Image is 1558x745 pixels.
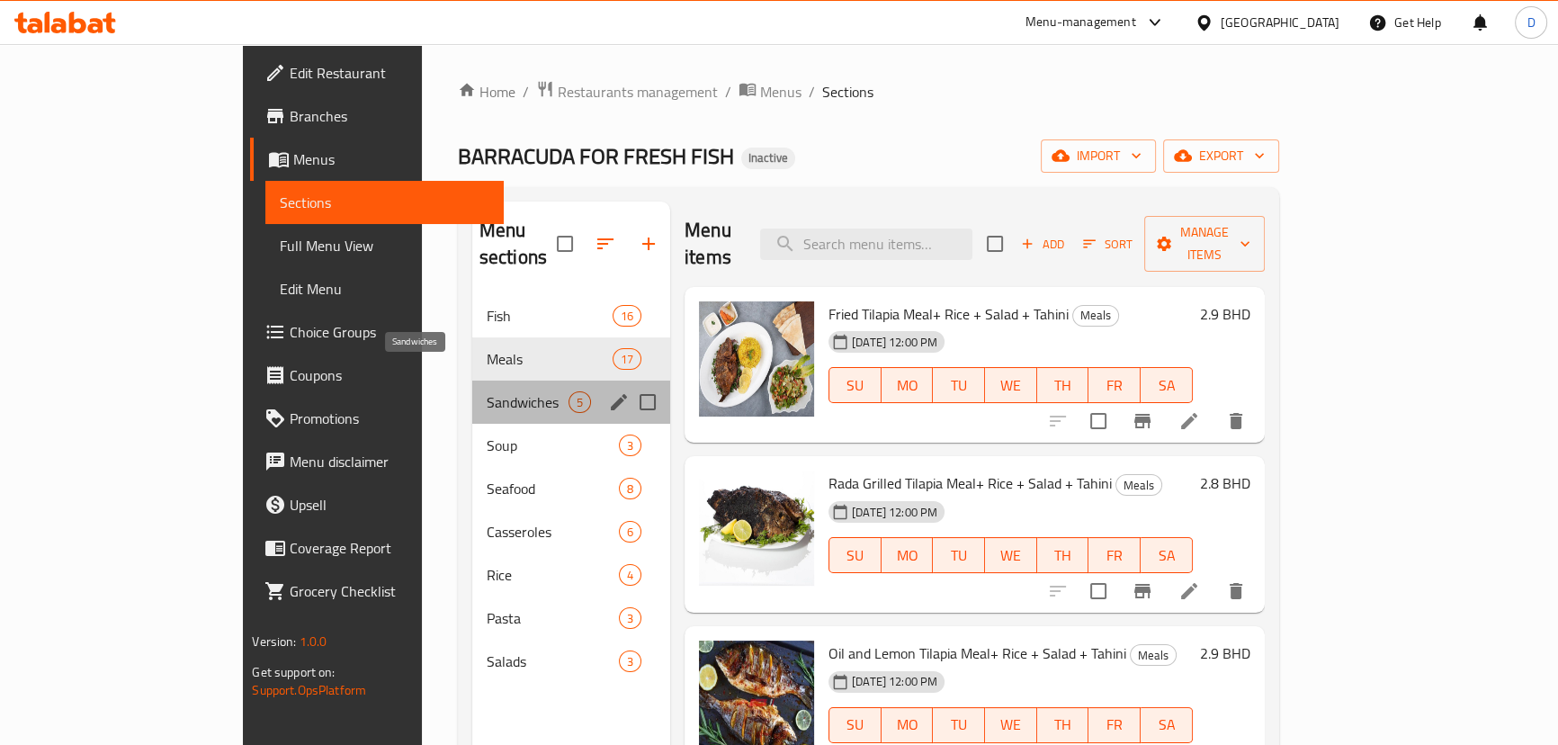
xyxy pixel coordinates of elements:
span: Version: [252,630,296,653]
button: SU [828,367,882,403]
span: Inactive [741,150,795,166]
a: Coupons [250,354,503,397]
button: WE [985,367,1037,403]
span: Sort items [1071,230,1144,258]
li: / [523,81,529,103]
a: Edit Restaurant [250,51,503,94]
span: Meals [1116,475,1161,496]
span: WE [992,712,1030,738]
span: Rice [487,564,619,586]
span: Edit Menu [280,278,488,300]
button: SA [1141,367,1193,403]
a: Branches [250,94,503,138]
img: Fried Tilapia Meal+ Rice + Salad + Tahini [699,301,814,417]
input: search [760,229,972,260]
span: Select section [976,225,1014,263]
span: 5 [569,394,590,411]
span: D [1527,13,1535,32]
button: delete [1214,570,1258,613]
button: TU [933,707,985,743]
span: Grocery Checklist [290,580,488,602]
span: 3 [620,653,640,670]
h2: Menu sections [479,217,557,271]
span: export [1177,145,1265,167]
div: Casseroles6 [472,510,670,553]
span: Menus [760,81,801,103]
span: 6 [620,524,640,541]
h6: 2.9 BHD [1200,301,1250,327]
span: BARRACUDA FOR FRESH FISH [458,136,734,176]
div: items [569,391,591,413]
a: Coverage Report [250,526,503,570]
span: Meals [1131,645,1176,666]
div: Inactive [741,148,795,169]
span: Branches [290,105,488,127]
h6: 2.8 BHD [1200,471,1250,496]
a: Restaurants management [536,80,718,103]
span: Casseroles [487,521,619,543]
button: TH [1037,367,1089,403]
div: Sandwiches5edit [472,381,670,424]
button: Branch-specific-item [1121,570,1164,613]
span: Select all sections [546,225,584,263]
button: WE [985,537,1037,573]
button: import [1041,139,1156,173]
div: Meals17 [472,337,670,381]
nav: breadcrumb [458,80,1279,103]
div: Meals [1115,474,1162,496]
nav: Menu sections [472,287,670,690]
span: FR [1096,543,1133,569]
span: Full Menu View [280,235,488,256]
span: [DATE] 12:00 PM [845,334,945,351]
span: MO [889,543,927,569]
span: TH [1044,543,1082,569]
span: SA [1148,543,1186,569]
button: SA [1141,537,1193,573]
button: FR [1088,367,1141,403]
button: MO [882,707,934,743]
span: Menus [293,148,488,170]
span: Sandwiches [487,391,569,413]
span: FR [1096,372,1133,399]
a: Full Menu View [265,224,503,267]
div: Fish16 [472,294,670,337]
span: Manage items [1159,221,1250,266]
button: TU [933,367,985,403]
li: / [725,81,731,103]
span: Meals [487,348,613,370]
button: Add section [627,222,670,265]
div: items [619,651,641,672]
span: Pasta [487,607,619,629]
button: SA [1141,707,1193,743]
button: SU [828,707,882,743]
button: MO [882,367,934,403]
div: items [619,435,641,456]
a: Choice Groups [250,310,503,354]
span: import [1055,145,1142,167]
span: Sort sections [584,222,627,265]
span: Select to update [1079,402,1117,440]
button: TH [1037,707,1089,743]
span: 17 [613,351,640,368]
li: / [809,81,815,103]
span: Fish [487,305,613,327]
span: Restaurants management [558,81,718,103]
span: Soup [487,435,619,456]
span: Add [1018,234,1067,255]
div: items [619,564,641,586]
span: MO [889,372,927,399]
a: Menus [739,80,801,103]
span: [DATE] 12:00 PM [845,504,945,521]
span: TU [940,372,978,399]
span: SA [1148,372,1186,399]
button: FR [1088,707,1141,743]
div: items [619,521,641,543]
div: Pasta3 [472,597,670,640]
span: Select to update [1079,572,1117,610]
span: SU [837,372,874,399]
div: items [613,305,641,327]
a: Grocery Checklist [250,570,503,613]
a: Menus [250,138,503,181]
a: Support.OpsPlatform [252,678,366,702]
